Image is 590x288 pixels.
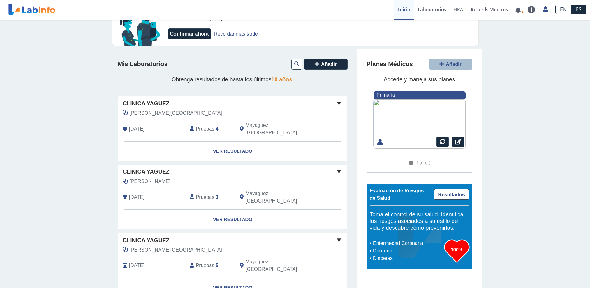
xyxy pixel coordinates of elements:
[216,126,219,132] b: 4
[118,210,347,229] a: Ver Resultado
[196,262,214,269] span: Pruebas
[304,59,348,70] button: Añadir
[129,194,145,201] span: 2025-06-17
[444,246,469,253] h3: 100%
[171,76,294,83] span: Obtenga resultados de hasta los últimos .
[130,109,222,117] span: Carrero Quinones, Milton
[429,59,472,70] button: Añadir
[185,258,235,273] div: :
[245,190,314,205] span: Mayaguez, PR
[130,246,222,254] span: Carrero Quinones, Milton
[272,76,292,83] span: 10 años
[168,28,211,39] button: Confirmar ahora
[370,188,424,201] span: Evaluación de Riesgos de Salud
[371,240,444,247] li: Enfermedad Coronaria
[168,8,370,21] span: su información clínica muestra que has estado bajo la cubierta de First Medical International Med...
[377,92,395,98] span: Primaria
[216,194,219,200] b: 3
[185,190,235,205] div: :
[130,178,170,185] span: Roman Torreguitart, William
[185,122,235,137] div: :
[446,61,462,67] span: Añadir
[118,60,168,68] h4: Mis Laboratorios
[129,125,145,133] span: 2025-08-19
[571,5,586,14] a: ES
[245,258,314,273] span: Mayaguez, PR
[123,99,170,108] span: Clinica Yaguez
[245,122,314,137] span: Mayaguez, PR
[129,262,145,269] span: 2024-12-04
[384,76,455,83] span: Accede y maneja sus planes
[118,142,347,161] a: Ver Resultado
[371,255,444,262] li: Diabetes
[123,236,170,245] span: Clinica Yaguez
[216,263,219,268] b: 5
[196,194,214,201] span: Pruebas
[370,211,469,232] h5: Toma el control de su salud. Identifica los riesgos asociados a su estilo de vida y descubre cómo...
[321,61,337,67] span: Añadir
[434,189,469,200] a: Resultados
[371,247,444,255] li: Derrame
[555,5,571,14] a: EN
[196,125,214,133] span: Pruebas
[453,6,463,12] span: HRA
[214,31,258,36] a: Recordar más tarde
[367,60,413,68] h4: Planes Médicos
[123,168,170,176] span: Clinica Yaguez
